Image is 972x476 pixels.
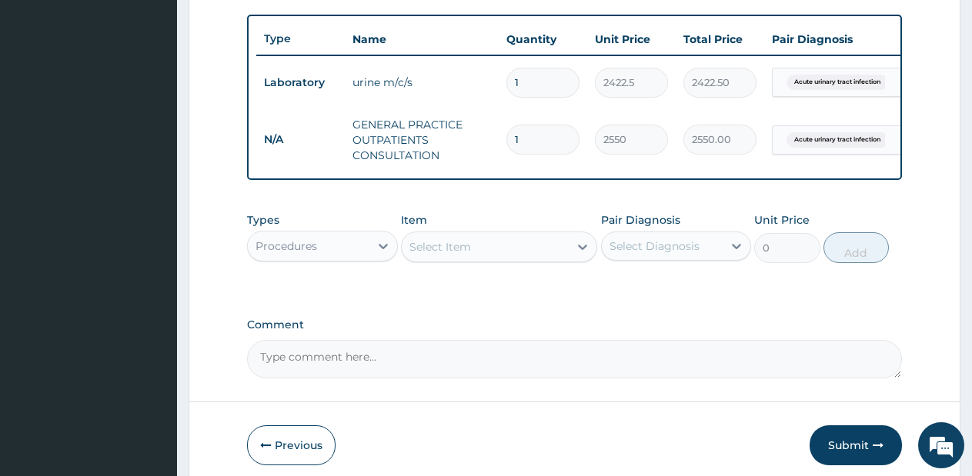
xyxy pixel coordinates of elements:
[252,8,289,45] div: Minimize live chat window
[256,125,345,154] td: N/A
[587,24,676,55] th: Unit Price
[256,68,345,97] td: Laboratory
[256,25,345,53] th: Type
[247,425,336,465] button: Previous
[676,24,764,55] th: Total Price
[810,425,902,465] button: Submit
[256,238,317,254] div: Procedures
[610,238,700,254] div: Select Diagnosis
[409,239,471,255] div: Select Item
[787,75,888,90] span: Acute urinary tract infection
[345,24,499,55] th: Name
[345,109,499,171] td: GENERAL PRACTICE OUTPATIENTS CONSULTATION
[8,315,293,368] textarea: Type your message and hit 'Enter'
[787,132,888,148] span: Acute urinary tract infection
[89,141,212,296] span: We're online!
[764,24,934,55] th: Pair Diagnosis
[401,212,427,228] label: Item
[601,212,680,228] label: Pair Diagnosis
[28,77,62,115] img: d_794563401_company_1708531726252_794563401
[345,67,499,98] td: urine m/c/s
[247,318,902,331] label: Comment
[247,214,279,227] label: Types
[499,24,587,55] th: Quantity
[823,232,889,263] button: Add
[754,212,810,228] label: Unit Price
[80,86,259,106] div: Chat with us now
